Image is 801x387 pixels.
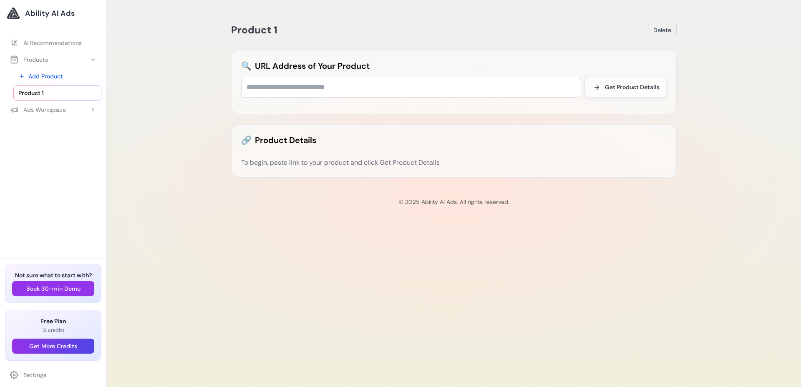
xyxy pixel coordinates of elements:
[12,271,94,279] h3: Not sure what to start with?
[7,7,100,20] a: Ability AI Ads
[10,55,48,64] div: Products
[648,24,677,36] button: Delete
[12,327,94,334] p: 12 credits
[10,106,66,114] div: Ads Workspace
[5,35,101,50] a: AI Recommendations
[13,69,101,84] a: Add Product
[12,317,94,325] h3: Free Plan
[231,23,277,36] span: Product 1
[241,158,667,168] div: To begin, paste link to your product and click Get Product Details
[653,26,671,34] span: Delete
[5,102,101,117] button: Ads Workspace
[5,52,101,67] button: Products
[241,134,252,146] span: 🔗
[25,8,75,19] span: Ability AI Ads
[241,60,667,72] h2: URL Address of Your Product
[18,89,44,97] span: Product 1
[241,60,252,72] span: 🔍
[605,83,660,91] span: Get Product Details
[241,134,667,146] h2: Product Details
[5,367,101,382] a: Settings
[584,77,667,98] button: Get Product Details
[13,85,101,101] a: Product 1
[12,281,94,296] button: Book 30-min Demo
[113,198,794,206] p: © 2025 Ability AI Ads. All rights reserved.
[12,339,94,354] button: Get More Credits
